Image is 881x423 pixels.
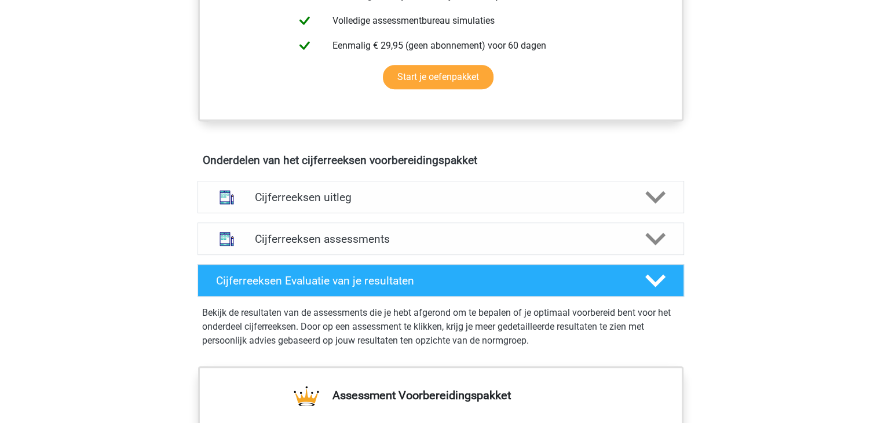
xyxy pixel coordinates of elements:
[255,232,627,246] h4: Cijferreeksen assessments
[216,274,627,287] h4: Cijferreeksen Evaluatie van je resultaten
[212,224,242,254] img: cijferreeksen assessments
[212,183,242,212] img: cijferreeksen uitleg
[203,154,679,167] h4: Onderdelen van het cijferreeksen voorbereidingspakket
[193,264,689,297] a: Cijferreeksen Evaluatie van je resultaten
[202,306,679,348] p: Bekijk de resultaten van de assessments die je hebt afgerond om te bepalen of je optimaal voorber...
[193,181,689,213] a: uitleg Cijferreeksen uitleg
[255,191,627,204] h4: Cijferreeksen uitleg
[383,65,493,89] a: Start je oefenpakket
[193,223,689,255] a: assessments Cijferreeksen assessments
